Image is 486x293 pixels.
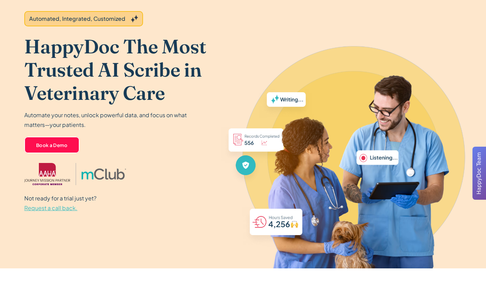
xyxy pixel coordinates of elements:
[29,15,125,23] div: Automated, Integrated, Customized
[24,204,77,212] span: Request a call back.
[24,110,191,130] p: Automate your notes, unlock powerful data, and focus on what matters—your patients.
[24,193,97,213] p: Not ready for a trial just yet?
[131,15,138,23] img: Grey sparkles.
[82,169,126,180] img: mclub logo
[24,163,70,185] img: AAHA Advantage logo
[24,137,79,153] a: Book a Demo
[24,35,221,105] h1: HappyDoc The Most Trusted AI Scribe in Veterinary Care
